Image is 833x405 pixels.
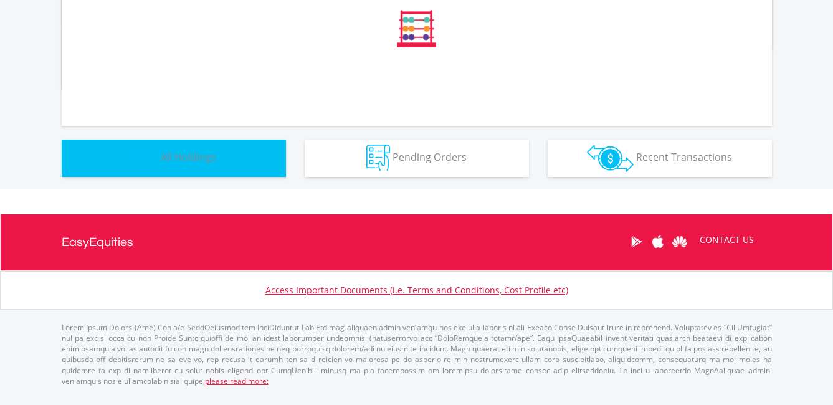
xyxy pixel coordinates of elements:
[691,222,763,257] a: CONTACT US
[62,322,772,386] p: Lorem Ipsum Dolors (Ame) Con a/e SeddOeiusmod tem InciDiduntut Lab Etd mag aliquaen admin veniamq...
[647,222,669,261] a: Apple
[548,140,772,177] button: Recent Transactions
[62,140,286,177] button: All Holdings
[366,145,390,171] img: pending_instructions-wht.png
[626,222,647,261] a: Google Play
[587,145,634,172] img: transactions-zar-wht.png
[265,284,568,296] a: Access Important Documents (i.e. Terms and Conditions, Cost Profile etc)
[636,150,732,164] span: Recent Transactions
[305,140,529,177] button: Pending Orders
[393,150,467,164] span: Pending Orders
[161,150,216,164] span: All Holdings
[62,214,133,270] a: EasyEquities
[131,145,158,171] img: holdings-wht.png
[669,222,691,261] a: Huawei
[205,376,269,386] a: please read more:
